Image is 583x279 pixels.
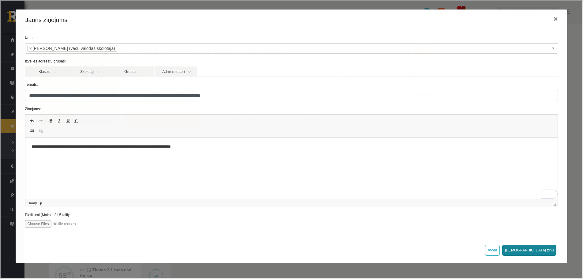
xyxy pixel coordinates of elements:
[111,66,154,76] a: Grupas
[38,200,43,205] a: p element
[36,126,44,134] a: Unlink
[20,35,562,40] label: Kam:
[20,212,562,217] label: Pielikumi (Maksimāli 5 faili):
[484,244,499,255] button: Atcelt
[25,15,67,24] h4: Jauns ziņojums
[29,45,31,51] span: ×
[25,137,557,198] iframe: Editor, wiswyg-editor-47433856667700-1760425053-200
[54,116,63,124] a: Italic (Ctrl+I)
[27,126,36,134] a: Link (Ctrl+K)
[551,45,554,51] span: Noņemt visus vienumus
[154,66,197,76] a: Administratori
[27,200,38,205] a: body element
[20,81,562,87] label: Temats:
[20,58,562,63] label: Izvēlies adresātu grupas:
[27,116,36,124] a: Undo (Ctrl+Z)
[72,116,80,124] a: Remove Format
[553,202,556,205] span: Resize
[36,116,44,124] a: Redo (Ctrl+Y)
[27,44,117,51] li: Inga Volfa (vācu valodas skolotāja)
[68,66,110,76] a: Skolotāji
[502,244,556,255] button: [DEMOGRAPHIC_DATA] ziņu
[46,116,54,124] a: Bold (Ctrl+B)
[20,106,562,111] label: Ziņojums:
[63,116,72,124] a: Underline (Ctrl+U)
[24,66,67,76] a: Klases
[548,10,562,27] button: ×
